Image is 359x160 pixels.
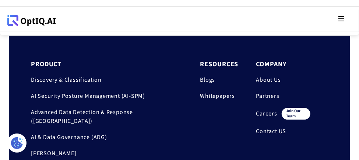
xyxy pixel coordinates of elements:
a: About Us [256,75,310,84]
a: Resources [200,61,238,68]
a: Company [256,61,310,68]
a: [PERSON_NAME] [31,149,182,158]
a: Careers [256,109,278,118]
a: Contact US [256,127,310,136]
a: Discovery & Classification [31,75,182,84]
a: Whitepapers [200,92,238,100]
a: Webflow Homepage [7,10,56,32]
a: Advanced Data Detection & Response ([GEOGRAPHIC_DATA]) [31,108,182,125]
a: Partners [256,92,310,100]
a: AI & Data Governance (ADG) [31,133,182,142]
a: Product [31,61,182,68]
a: AI Security Posture Management (AI-SPM) [31,92,182,100]
a: Blogs [200,75,238,84]
div: join our team [282,108,310,120]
